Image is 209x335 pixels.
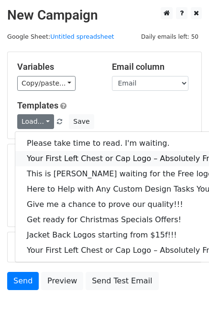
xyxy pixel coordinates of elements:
button: Save [69,114,94,129]
h2: New Campaign [7,7,202,23]
iframe: Chat Widget [161,289,209,335]
a: Untitled spreadsheet [50,33,114,40]
a: Send Test Email [86,272,158,290]
h5: Email column [112,62,192,72]
a: Templates [17,100,58,110]
a: Send [7,272,39,290]
h5: Variables [17,62,98,72]
a: Load... [17,114,54,129]
span: Daily emails left: 50 [138,32,202,42]
a: Copy/paste... [17,76,76,91]
a: Preview [41,272,83,290]
small: Google Sheet: [7,33,114,40]
a: Daily emails left: 50 [138,33,202,40]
